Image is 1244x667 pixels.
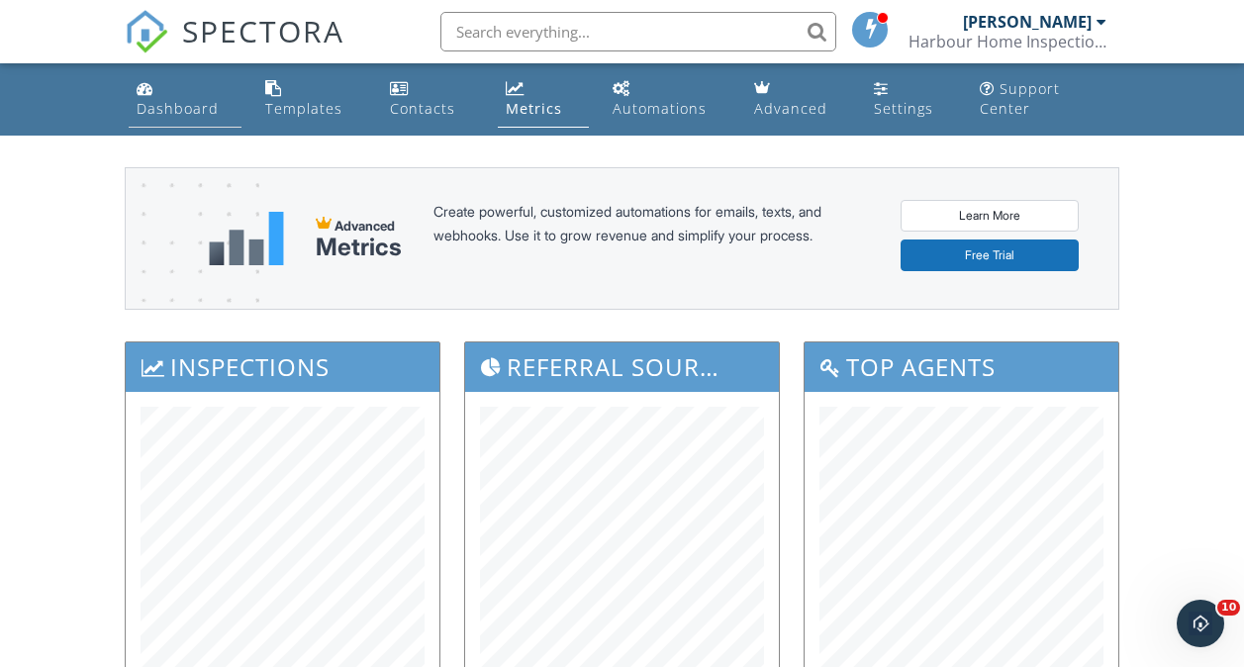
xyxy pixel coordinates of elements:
a: Advanced [746,71,850,128]
span: SPECTORA [182,10,344,51]
h3: Referral Sources [465,342,779,391]
img: advanced-banner-bg-f6ff0eecfa0ee76150a1dea9fec4b49f333892f74bc19f1b897a312d7a1b2ff3.png [126,168,259,387]
h3: Inspections [126,342,439,391]
a: Templates [257,71,366,128]
a: Support Center [972,71,1115,128]
div: Templates [265,99,342,118]
div: Automations [613,99,707,118]
div: Contacts [390,99,455,118]
a: Dashboard [129,71,242,128]
a: Settings [866,71,956,128]
a: Metrics [498,71,589,128]
div: Dashboard [137,99,219,118]
span: 10 [1217,600,1240,616]
h3: Top Agents [805,342,1118,391]
div: Settings [874,99,933,118]
div: Metrics [506,99,562,118]
div: Support Center [980,79,1060,118]
img: The Best Home Inspection Software - Spectora [125,10,168,53]
div: Metrics [316,234,402,261]
a: Contacts [382,71,482,128]
div: Advanced [754,99,827,118]
img: metrics-aadfce2e17a16c02574e7fc40e4d6b8174baaf19895a402c862ea781aae8ef5b.svg [209,212,284,265]
div: Create powerful, customized automations for emails, texts, and webhooks. Use it to grow revenue a... [433,200,869,277]
a: Automations (Basic) [605,71,730,128]
iframe: Intercom live chat [1177,600,1224,647]
span: Advanced [335,218,395,234]
div: [PERSON_NAME] [963,12,1092,32]
a: Free Trial [901,239,1079,271]
input: Search everything... [440,12,836,51]
a: Learn More [901,200,1079,232]
div: Harbour Home Inspections [909,32,1106,51]
a: SPECTORA [125,27,344,68]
